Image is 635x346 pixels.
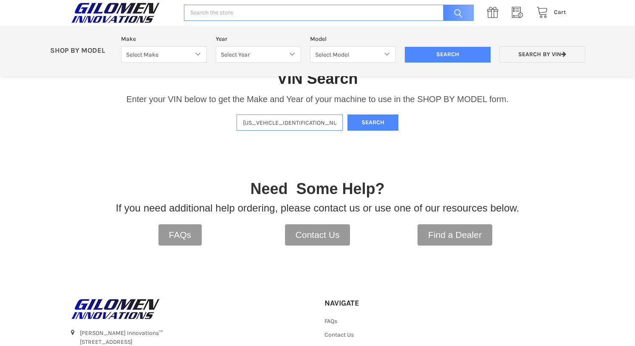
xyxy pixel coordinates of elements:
a: GILOMEN INNOVATIONS [69,2,175,23]
span: Cart [554,9,566,16]
h1: VIN Search [277,69,358,88]
p: If you need additional help ordering, please contact us or use one of our resources below. [116,200,519,216]
label: Model [310,34,396,43]
label: Make [121,34,207,43]
button: Search [347,114,398,131]
a: FAQs [158,224,202,246]
a: Contact Us [285,224,350,246]
a: GILOMEN INNOVATIONS [69,298,310,320]
h5: Navigate [325,298,396,308]
a: Cart [532,7,566,18]
img: GILOMEN INNOVATIONS [69,2,162,23]
a: Search by VIN [500,46,585,63]
img: GILOMEN INNOVATIONS [69,298,162,320]
input: Search [405,47,491,63]
p: Need Some Help? [250,177,384,200]
a: Contact Us [325,331,354,338]
p: SHOP BY MODEL [45,46,117,55]
label: Year [216,34,302,43]
a: FAQs [325,317,337,325]
p: Enter your VIN below to get the Make and Year of your machine to use in the SHOP BY MODEL form. [126,93,508,106]
input: Search [439,5,474,21]
input: Search the store [184,5,473,21]
a: Find a Dealer [418,224,492,246]
input: Enter VIN of your machine [237,114,343,131]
